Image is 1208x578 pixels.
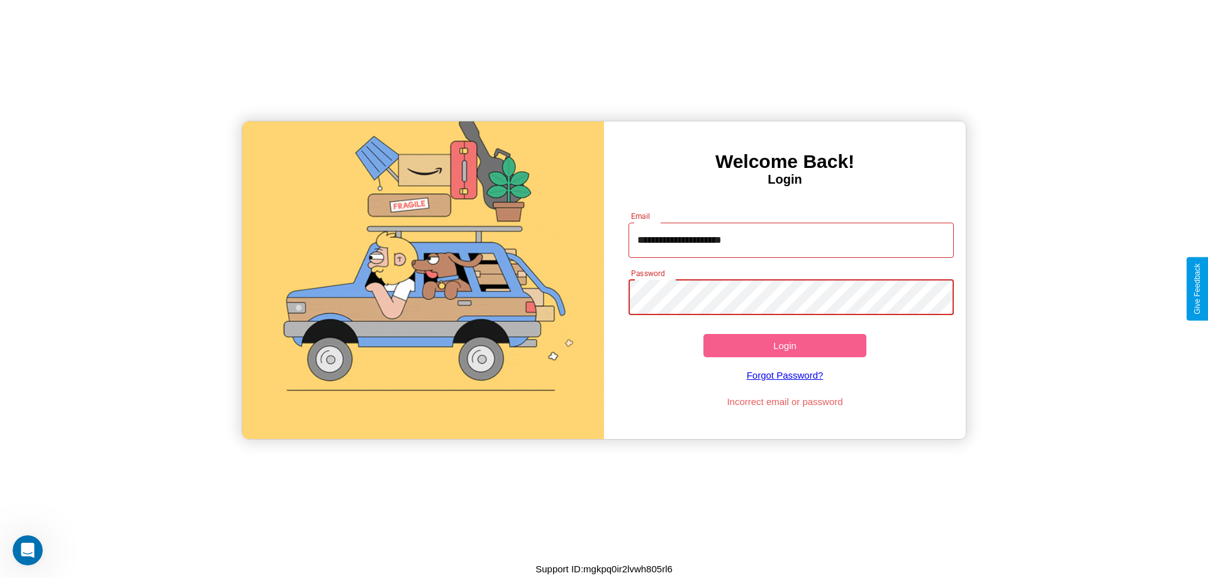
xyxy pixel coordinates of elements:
a: Forgot Password? [622,357,948,393]
button: Login [703,334,866,357]
div: Give Feedback [1193,264,1202,314]
p: Incorrect email or password [622,393,948,410]
h4: Login [604,172,966,187]
h3: Welcome Back! [604,151,966,172]
p: Support ID: mgkpq0ir2lvwh805rl6 [535,560,673,577]
img: gif [242,121,604,439]
label: Password [631,268,664,279]
iframe: Intercom live chat [13,535,43,565]
label: Email [631,211,651,221]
